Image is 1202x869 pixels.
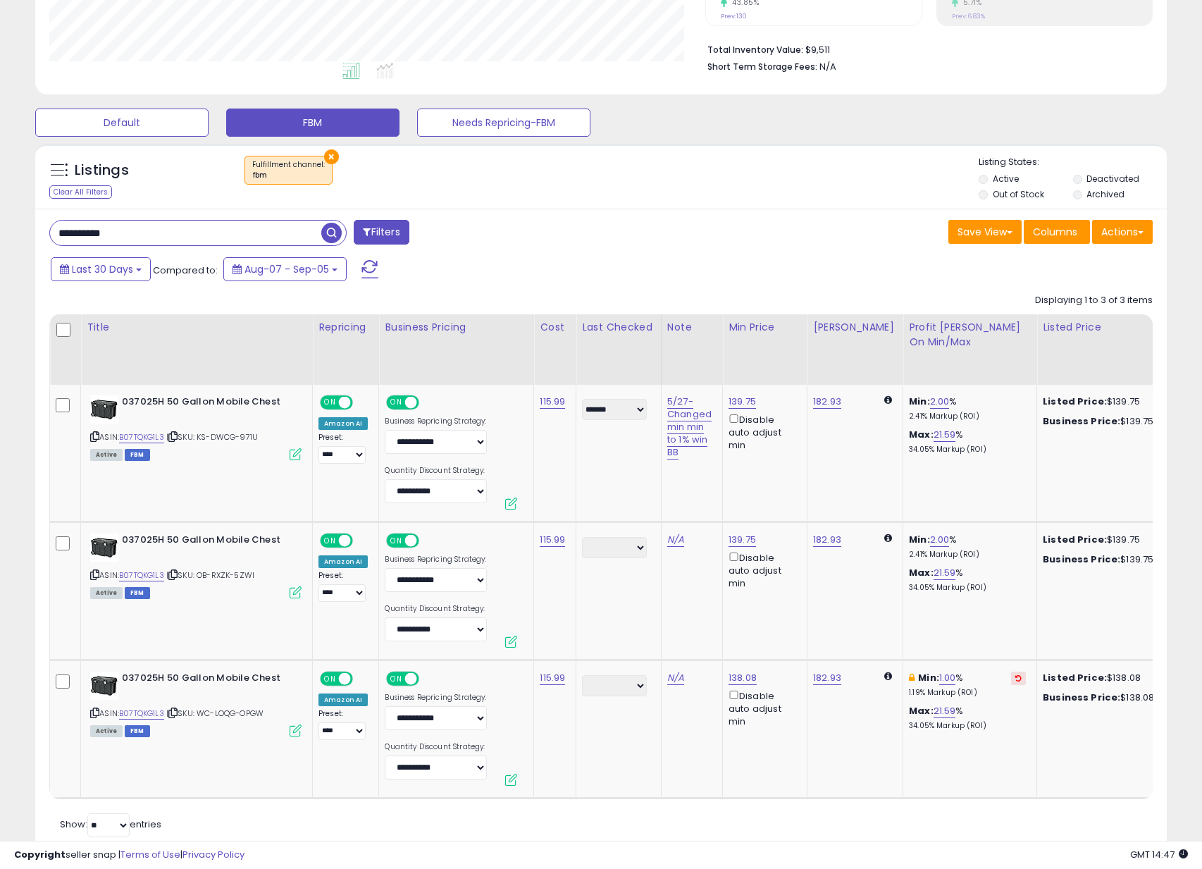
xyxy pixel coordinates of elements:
label: Business Repricing Strategy: [385,417,487,426]
p: 34.05% Markup (ROI) [909,583,1026,593]
label: Business Repricing Strategy: [385,555,487,565]
a: Terms of Use [120,848,180,861]
b: 037025H 50 Gallon Mobile Chest [122,534,293,550]
a: 21.59 [934,704,956,718]
b: Business Price: [1043,691,1120,704]
a: 1.00 [939,671,956,685]
div: Preset: [318,571,368,603]
div: Amazon AI [318,417,368,430]
label: Business Repricing Strategy: [385,693,487,703]
a: 21.59 [934,566,956,580]
div: Displaying 1 to 3 of 3 items [1035,294,1153,307]
div: Yo-Yo Repricing Rule [29,324,236,339]
a: B07TQKG1L3 [119,431,164,443]
span: ON [388,534,406,546]
span: | SKU: KS-DWCG-971U [166,431,258,443]
span: All listings currently available for purchase on Amazon [90,449,123,461]
button: Save View [948,220,1022,244]
label: Active [993,173,1019,185]
strong: Copyright [14,848,66,861]
div: Close [242,23,268,48]
img: 41WtP0i4ZmL._SL40_.jpg [90,395,118,424]
a: 182.93 [813,671,841,685]
b: Business Price: [1043,553,1120,566]
b: Min: [909,395,930,408]
div: fbm [252,171,325,180]
button: Help [188,440,282,496]
div: ASIN: [90,672,302,736]
small: Prev: 6.83% [952,12,985,20]
a: 5/27-Changed min min to 1% win BB [667,395,712,460]
div: Clear All Filters [49,185,112,199]
div: Store Level Repricing Settings [29,350,236,365]
a: 115.99 [540,395,565,409]
span: Help [223,475,246,485]
a: Privacy Policy [182,848,244,861]
a: 21.59 [934,428,956,442]
div: $139.75 [1043,415,1160,428]
span: FBM [125,725,150,737]
div: Last Checked [582,320,655,335]
div: $139.75 [1043,395,1160,408]
button: Aug-07 - Sep-05 [223,257,347,281]
b: Business Price: [1043,414,1120,428]
span: Last 30 Days [72,262,133,276]
label: Quantity Discount Strategy: [385,466,487,476]
label: Archived [1086,188,1124,200]
button: Last 30 Days [51,257,151,281]
a: 115.99 [540,671,565,685]
a: B07TQKG1L3 [119,708,164,720]
label: Out of Stock [993,188,1044,200]
div: Note [667,320,717,335]
p: 1.19% Markup (ROI) [909,688,1026,698]
th: The percentage added to the cost of goods (COGS) that forms the calculator for Min & Max prices. [903,314,1037,385]
button: Columns [1024,220,1090,244]
a: 2.00 [930,533,950,547]
a: 115.99 [540,533,565,547]
div: Cost [540,320,570,335]
span: OFF [417,534,440,546]
a: 139.75 [729,395,756,409]
button: Default [35,109,209,137]
span: Show: entries [60,818,161,831]
a: 182.93 [813,533,841,547]
span: ON [388,672,406,684]
button: Filters [354,220,409,245]
small: Prev: 130 [721,12,747,20]
span: OFF [351,534,373,546]
div: % [909,567,1026,593]
img: Profile image for Georgie [138,23,166,51]
span: ON [321,396,339,408]
p: 34.05% Markup (ROI) [909,721,1026,731]
img: logo [28,27,101,49]
span: Messages [117,475,166,485]
button: Needs Repricing-FBM [417,109,590,137]
label: Quantity Discount Strategy: [385,604,487,614]
b: Listed Price: [1043,671,1107,684]
img: Profile image for Elias [165,23,193,51]
label: Deactivated [1086,173,1139,185]
div: $138.08 [1043,672,1160,684]
span: Columns [1033,225,1077,239]
span: OFF [351,672,373,684]
button: Search for help [20,218,261,246]
div: % [909,705,1026,731]
div: % [909,395,1026,421]
div: Listing Table Metrics Glossary (Column Names) [20,278,261,319]
b: Max: [909,428,934,441]
p: Hi [PERSON_NAME] [28,100,254,124]
div: ASIN: [90,534,302,598]
div: % [909,672,1026,698]
a: N/A [667,533,684,547]
div: Yo-Yo Repricing Rule [20,319,261,345]
a: 139.75 [729,533,756,547]
b: Listed Price: [1043,533,1107,546]
th: CSV column name: cust_attr_2_Last Checked [576,314,662,385]
div: [PERSON_NAME] [813,320,897,335]
button: × [324,149,339,164]
div: Listed Price [1043,320,1165,335]
div: $139.75 [1043,553,1160,566]
span: | SKU: WC-LOQG-OPGW [166,708,264,719]
button: Messages [94,440,187,496]
p: 2.41% Markup (ROI) [909,550,1026,560]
